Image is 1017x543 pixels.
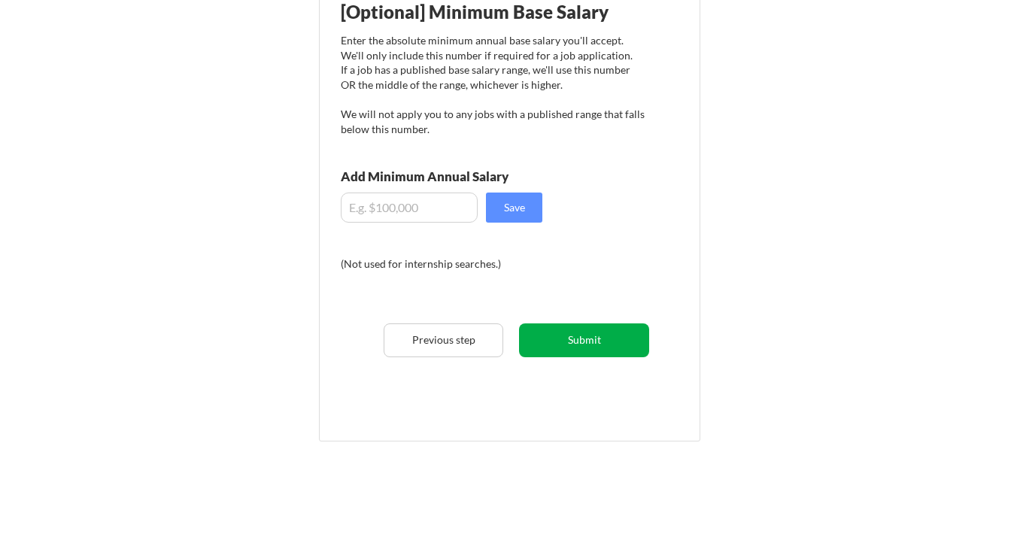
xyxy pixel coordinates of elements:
[486,193,542,223] button: Save
[341,170,575,183] div: Add Minimum Annual Salary
[341,193,478,223] input: E.g. $100,000
[341,3,645,21] div: [Optional] Minimum Base Salary
[341,33,645,136] div: Enter the absolute minimum annual base salary you'll accept. We'll only include this number if re...
[341,256,545,271] div: (Not used for internship searches.)
[519,323,649,357] button: Submit
[384,323,503,357] button: Previous step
